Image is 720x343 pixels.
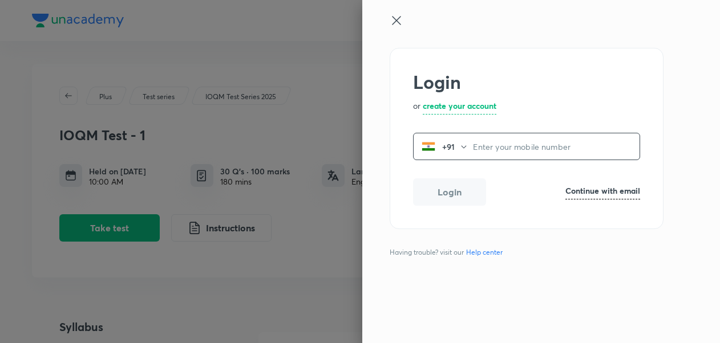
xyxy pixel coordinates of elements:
h2: Login [413,71,640,93]
span: Having trouble? visit our [390,247,507,258]
h6: create your account [423,100,496,112]
a: Continue with email [565,185,640,199]
button: Login [413,178,486,206]
p: or [413,100,420,115]
p: +91 [435,141,459,153]
h6: Continue with email [565,185,640,197]
a: Help center [464,247,505,258]
a: create your account [423,100,496,115]
input: Enter your mobile number [473,135,640,158]
img: India [422,140,435,153]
